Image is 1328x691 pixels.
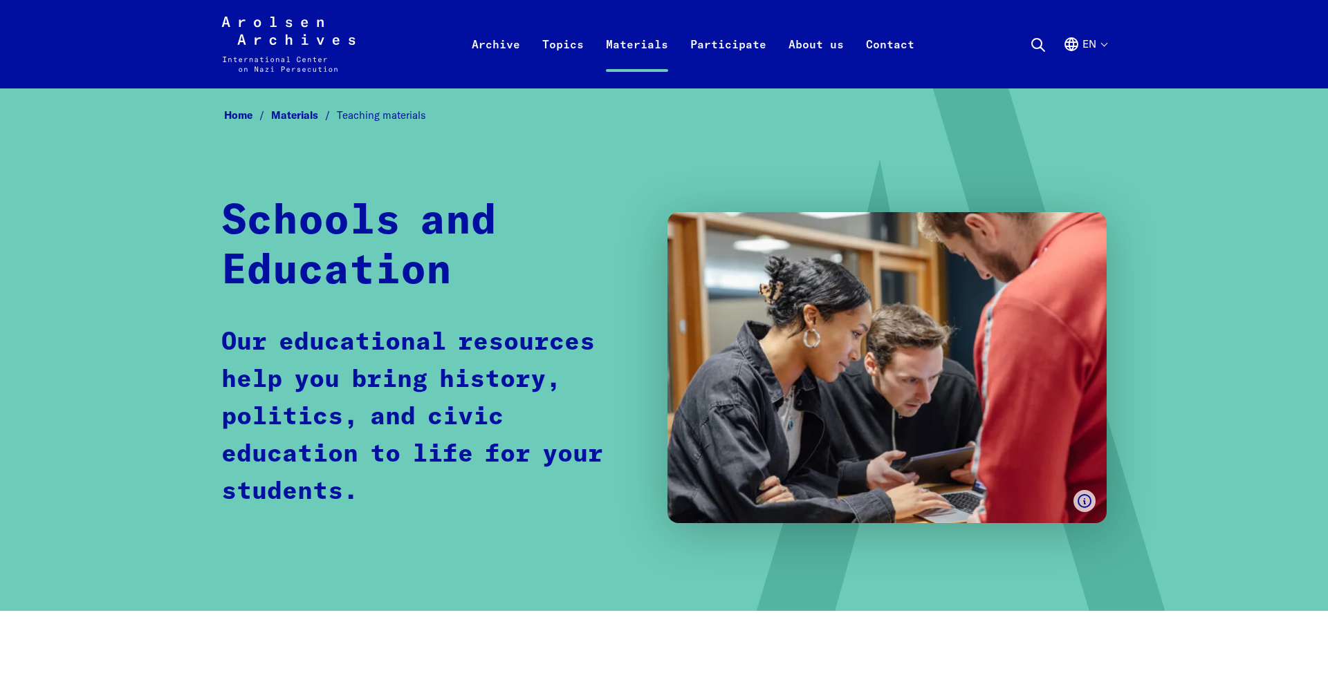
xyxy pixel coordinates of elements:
a: Archive [461,33,531,88]
a: Materials [271,108,337,122]
a: Participate [679,33,777,88]
button: Show caption [1073,490,1096,512]
a: Home [224,108,271,122]
nav: Breadcrumb [221,105,1107,126]
button: English, language selection [1063,36,1107,86]
a: About us [777,33,855,88]
span: Teaching materials [337,108,426,122]
a: Materials [595,33,679,88]
p: Our educational resources help you bring history, politics, and civic education to life for your ... [221,324,640,511]
h1: Schools and Education [221,197,640,296]
a: Topics [531,33,595,88]
a: Contact [855,33,925,88]
nav: Primary [461,17,925,72]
